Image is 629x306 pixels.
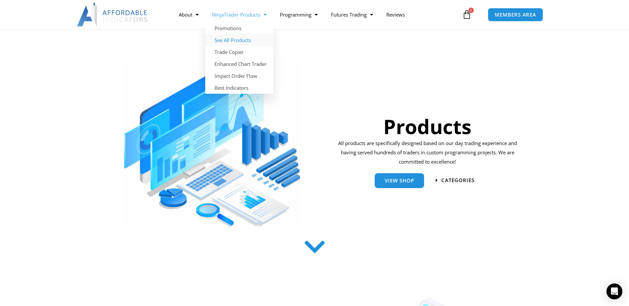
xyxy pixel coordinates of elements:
p: All products are specifically designed based on our day trading experience and having served hund... [336,139,519,167]
a: Promotions [205,22,273,34]
a: categories [436,178,474,183]
ul: NinjaTrader Products [205,22,273,94]
span: categories [441,178,474,183]
h1: Products [336,113,519,140]
img: ProductsSection scaled | Affordable Indicators – NinjaTrader [124,59,300,227]
a: NinjaTrader Products [205,7,273,22]
a: Enhanced Chart Trader [205,58,273,70]
a: About [172,7,205,22]
a: Reviews [380,7,411,22]
nav: Menu [172,7,461,22]
a: Trade Copier [205,46,273,58]
a: MEMBERS AREA [488,8,543,22]
a: Best Indicators [205,82,273,94]
a: Programming [273,7,324,22]
span: 0 [469,8,474,13]
a: Impact Order Flow [205,70,273,82]
span: View Shop [385,178,414,183]
a: Futures Trading [324,7,380,22]
a: 0 [452,5,481,24]
img: LogoAI | Affordable Indicators – NinjaTrader [77,3,148,26]
div: Open Intercom Messenger [606,283,622,299]
a: View Shop [375,173,424,188]
a: See All Products [205,34,273,46]
span: MEMBERS AREA [495,12,536,17]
